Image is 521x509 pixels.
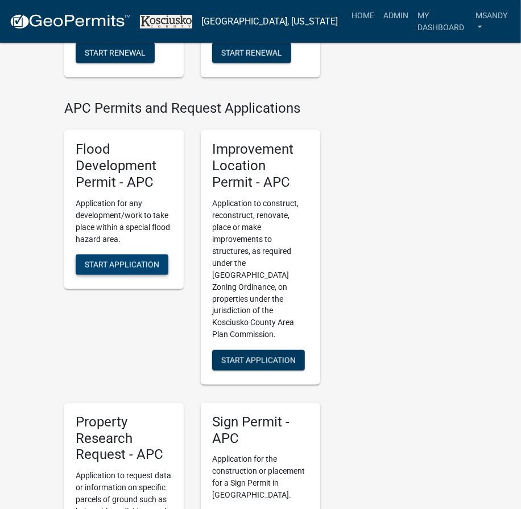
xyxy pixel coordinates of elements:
[76,255,168,275] button: Start Application
[85,260,159,269] span: Start Application
[221,48,282,57] span: Start Renewal
[413,5,471,38] a: My Dashboard
[221,355,296,364] span: Start Application
[212,454,309,502] p: Application for the construction or placement for a Sign Permit in [GEOGRAPHIC_DATA].
[347,5,379,26] a: Home
[212,198,309,341] p: Application to construct, reconstruct, renovate, place or make improvements to structures, as req...
[76,198,172,245] p: Application for any development/work to take place within a special flood hazard area.
[379,5,413,26] a: Admin
[212,141,309,190] h5: Improvement Location Permit - APC
[471,5,512,38] a: msandy
[76,414,172,463] h5: Property Research Request - APC
[212,414,309,448] h5: Sign Permit - APC
[140,15,192,28] img: Kosciusko County, Indiana
[85,48,146,57] span: Start Renewal
[64,100,320,117] h4: APC Permits and Request Applications
[212,350,305,371] button: Start Application
[212,43,291,63] button: Start Renewal
[76,43,155,63] button: Start Renewal
[76,141,172,190] h5: Flood Development Permit - APC
[201,12,338,31] a: [GEOGRAPHIC_DATA], [US_STATE]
